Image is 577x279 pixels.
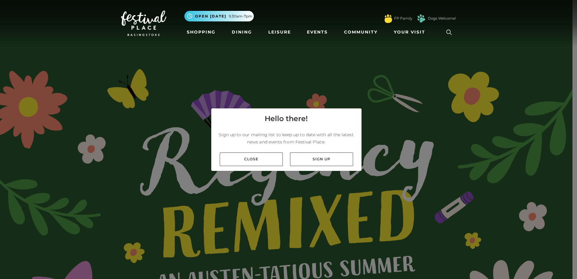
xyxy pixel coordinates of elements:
a: Your Visit [391,27,431,38]
img: Festival Place Logo [121,11,166,36]
a: FP Family [394,16,412,21]
h4: Hello there! [265,113,308,124]
p: Sign up to our mailing list to keep up to date with all the latest news and events from Festival ... [216,131,357,146]
a: Shopping [184,27,218,38]
a: Dining [229,27,254,38]
span: Open [DATE] [195,14,226,19]
a: Events [304,27,330,38]
span: 9.30am-7pm [229,14,252,19]
a: Dogs Welcome! [428,16,456,21]
a: Community [342,27,380,38]
a: Sign up [290,152,353,166]
button: Open [DATE] 9.30am-7pm [184,11,254,21]
a: Close [220,152,283,166]
span: Your Visit [394,29,425,35]
a: Leisure [266,27,293,38]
